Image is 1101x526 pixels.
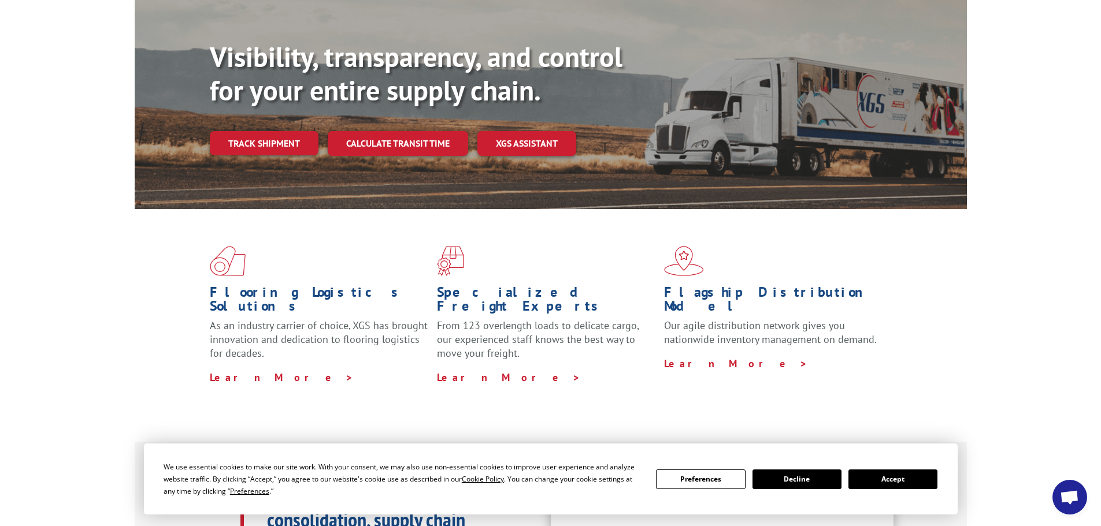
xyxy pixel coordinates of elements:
a: Learn More > [437,371,581,384]
span: Cookie Policy [462,474,504,484]
a: Learn More > [210,371,354,384]
img: xgs-icon-focused-on-flooring-red [437,246,464,276]
button: Preferences [656,469,745,489]
span: As an industry carrier of choice, XGS has brought innovation and dedication to flooring logistics... [210,319,428,360]
a: Learn More > [664,357,808,370]
h1: Flooring Logistics Solutions [210,285,428,319]
button: Decline [752,469,841,489]
div: Cookie Consent Prompt [144,443,958,514]
div: We use essential cookies to make our site work. With your consent, we may also use non-essential ... [164,461,642,497]
b: Visibility, transparency, and control for your entire supply chain. [210,39,622,108]
a: Calculate transit time [328,131,468,156]
img: xgs-icon-total-supply-chain-intelligence-red [210,246,246,276]
span: Preferences [230,486,269,496]
a: Open chat [1052,480,1087,514]
a: XGS ASSISTANT [477,131,576,156]
a: Track shipment [210,131,318,155]
img: xgs-icon-flagship-distribution-model-red [664,246,704,276]
button: Accept [848,469,937,489]
span: Our agile distribution network gives you nationwide inventory management on demand. [664,319,877,346]
h1: Flagship Distribution Model [664,285,883,319]
h1: Specialized Freight Experts [437,285,655,319]
p: From 123 overlength loads to delicate cargo, our experienced staff knows the best way to move you... [437,319,655,370]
